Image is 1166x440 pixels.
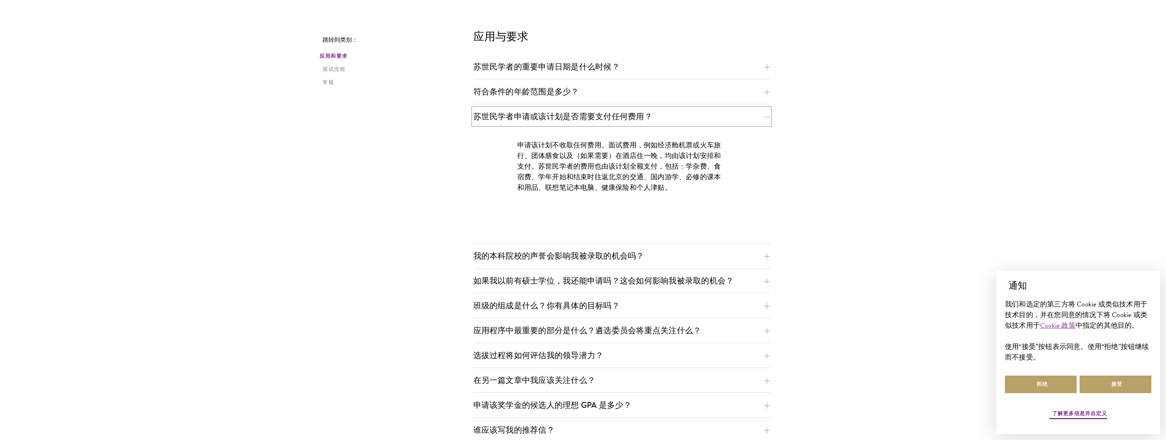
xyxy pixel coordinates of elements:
button: 了解更多信息并自定义 [1049,409,1107,420]
a: 应用和要求 [320,52,469,60]
button: 在另一篇文章中我应该关注什么？ [473,372,770,388]
font: 选拔过程将如何评估我的领导潜力？ [473,349,604,361]
font: 班级的组成是什么？你有具体的目标吗？ [473,300,620,312]
button: 选拔过程将如何评估我的领导潜力？ [473,347,770,364]
font: 应用与要求 [473,30,528,44]
font: 我们和选定的第三方将 Cookie 或类似技术用于技术目的，并在您同意的情况下将 Cookie 或类似技术用于 中指定的其他目的。 [1005,299,1147,331]
font: 面试流程 [323,65,345,73]
button: 接受 [1080,376,1151,393]
font: 了解更多信息并自定义 [1052,410,1107,417]
font: 在另一篇文章中我应该关注什么？ [473,374,596,386]
a: 面试流程 [320,65,469,73]
button: 谁应该写我的推荐信？ [473,422,770,438]
button: 我的本科院校的声誉会影响我被录取的机会吗？ [473,248,770,264]
font: 应用和要求 [320,52,348,60]
button: 符合条件的年龄范围是多少？ [473,83,770,100]
font: 通知 [1009,280,1027,291]
font: 苏世民学者申请或该计划是否需要支付任何费用？ [473,110,652,123]
button: 苏世民学者申请或该计划是否需要支付任何费用？ [473,108,770,125]
font: 符合条件的年龄范围是多少？ [473,86,579,98]
font: 申请该奖学金的候选人的理想 GPA 是多少？ [473,399,632,411]
button: 应用程序中最重要的部分是什么？遴选委员会将重点关注什么？ [473,322,770,339]
font: 常规 [323,79,334,86]
a: Cookie 政策 [1040,320,1076,331]
font: 申请该计划不收取任何费用。面试费用，例如经济舱机票或火车旅行、团体膳食以及（如果需要）在酒店住一晚，均由该计划安排和支付。苏世民学者的费用也由该计划全额支付，包括：学杂费、食宿费、学年开始和结束... [517,140,721,193]
font: 苏世民学者的重要申请日期是什么时候？ [473,61,620,73]
button: 苏世民学者的重要申请日期是什么时候？ [473,59,770,75]
font: 跳转到类别： [323,35,358,44]
font: 谁应该写我的推荐信？ [473,424,555,436]
button: 申请该奖学金的候选人的理想 GPA 是多少？ [473,397,770,413]
font: 使用“接受”按钮表示同意。使用“拒绝”按钮继续而不接受。 [1005,341,1149,362]
font: 如果我以前有硕士学位，我还能申请吗？这会如何影响我被录取的机会？ [473,275,734,287]
button: 拒绝 [1005,376,1077,393]
a: 常规 [320,79,469,86]
font: 我的本科院校的声誉会影响我被录取的机会吗？ [473,250,644,262]
font: 应用程序中最重要的部分是什么？遴选委员会将重点关注什么？ [473,324,701,336]
font: 接受 [1111,380,1122,388]
button: 班级的组成是什么？你有具体的目标吗？ [473,297,770,314]
button: 如果我以前有硕士学位，我还能申请吗？这会如何影响我被录取的机会？ [473,272,770,289]
font: 拒绝 [1037,380,1048,388]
